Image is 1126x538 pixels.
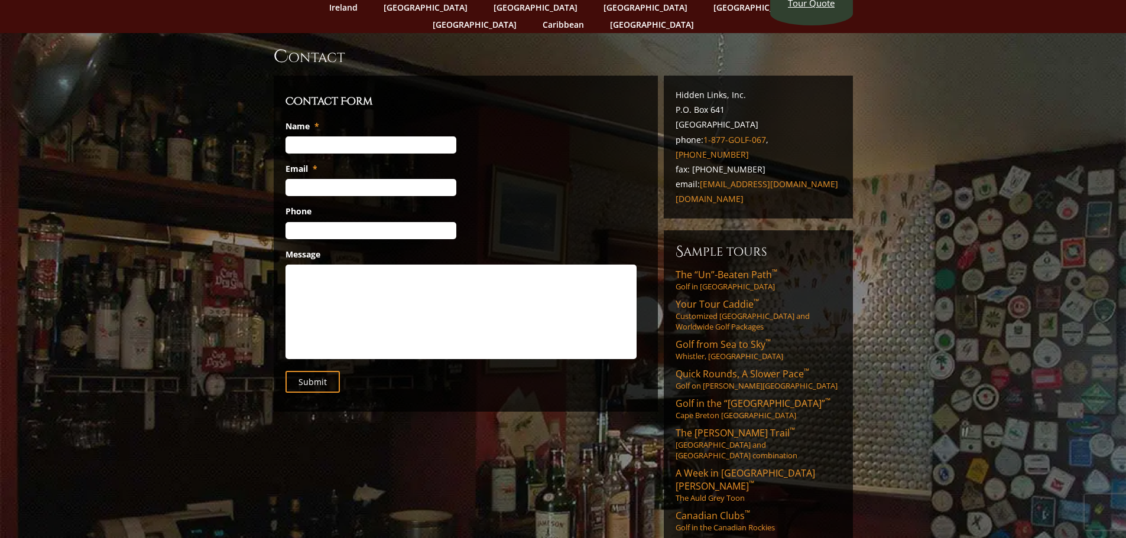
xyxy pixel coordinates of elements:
[285,206,311,217] label: Phone
[676,193,744,204] a: [DOMAIN_NAME]
[676,367,809,380] span: Quick Rounds, A Slower Pace
[676,298,759,311] span: Your Tour Caddie
[804,366,809,376] sup: ™
[676,509,750,522] span: Canadian Clubs
[749,478,754,488] sup: ™
[285,164,317,174] label: Email
[676,509,841,533] a: Canadian Clubs™Golf in the Canadian Rockies
[676,426,841,461] a: The [PERSON_NAME] Trail™[GEOGRAPHIC_DATA] and [GEOGRAPHIC_DATA] combination
[427,16,523,33] a: [GEOGRAPHIC_DATA]
[285,371,340,393] input: Submit
[676,426,795,439] span: The [PERSON_NAME] Trail
[676,397,830,410] span: Golf in the “[GEOGRAPHIC_DATA]”
[765,337,771,347] sup: ™
[676,268,777,281] span: The “Un”-Beaten Path
[676,338,771,351] span: Golf from Sea to Sky
[676,367,841,391] a: Quick Rounds, A Slower Pace™Golf on [PERSON_NAME][GEOGRAPHIC_DATA]
[604,16,700,33] a: [GEOGRAPHIC_DATA]
[285,93,646,110] h3: Contact Form
[537,16,590,33] a: Caribbean
[703,134,766,145] a: 1-877-GOLF-067
[676,242,841,261] h6: Sample Tours
[285,249,320,260] label: Message
[676,467,815,493] span: A Week in [GEOGRAPHIC_DATA][PERSON_NAME]
[676,397,841,420] a: Golf in the “[GEOGRAPHIC_DATA]”™Cape Breton [GEOGRAPHIC_DATA]
[676,467,841,503] a: A Week in [GEOGRAPHIC_DATA][PERSON_NAME]™The Auld Grey Toon
[676,338,841,361] a: Golf from Sea to Sky™Whistler, [GEOGRAPHIC_DATA]
[754,296,759,307] sup: ™
[790,425,795,435] sup: ™
[274,45,853,69] h1: Contact
[700,178,838,190] a: [EMAIL_ADDRESS][DOMAIN_NAME]
[676,87,841,207] p: Hidden Links, Inc. P.O. Box 641 [GEOGRAPHIC_DATA] phone: , fax: [PHONE_NUMBER] email:
[772,267,777,277] sup: ™
[745,508,750,518] sup: ™
[676,268,841,292] a: The “Un”-Beaten Path™Golf in [GEOGRAPHIC_DATA]
[676,149,749,160] a: [PHONE_NUMBER]
[285,121,319,132] label: Name
[825,396,830,406] sup: ™
[676,298,841,332] a: Your Tour Caddie™Customized [GEOGRAPHIC_DATA] and Worldwide Golf Packages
